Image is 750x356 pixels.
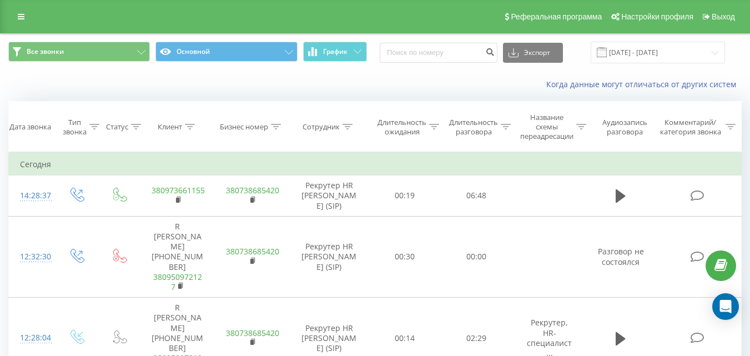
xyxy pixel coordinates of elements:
div: Длительность разговора [449,118,498,137]
div: Open Intercom Messenger [712,293,739,320]
a: 380973661155 [152,185,205,195]
a: 380738685420 [226,185,279,195]
div: Сотрудник [303,122,340,132]
td: Рекрутер HR [PERSON_NAME] (SIP) [289,216,369,297]
div: Аудиозапись разговора [597,118,653,137]
a: 380738685420 [226,328,279,338]
td: 00:30 [369,216,441,297]
span: Выход [712,12,735,21]
span: Все звонки [27,47,64,56]
span: Настройки профиля [621,12,693,21]
a: Когда данные могут отличаться от других систем [546,79,742,89]
div: Название схемы переадресации [520,113,573,141]
span: График [323,48,348,56]
td: 00:00 [441,216,512,297]
div: Комментарий/категория звонка [658,118,723,137]
div: Клиент [158,122,182,132]
span: Реферальная программа [511,12,602,21]
div: Длительность ожидания [377,118,426,137]
div: Бизнес номер [220,122,268,132]
button: Экспорт [503,43,563,63]
div: Статус [106,122,128,132]
td: 00:19 [369,176,441,217]
div: 14:28:37 [20,185,43,207]
td: Сегодня [9,153,742,176]
div: Тип звонка [63,118,87,137]
span: Разговор не состоялся [598,246,644,267]
div: 12:28:04 [20,327,43,349]
button: График [303,42,367,62]
a: 380950972127 [153,272,202,292]
div: 12:32:30 [20,246,43,268]
div: Дата звонка [9,122,51,132]
td: Рекрутер HR [PERSON_NAME] (SIP) [289,176,369,217]
button: Все звонки [8,42,150,62]
td: R [PERSON_NAME] [PHONE_NUMBER] [140,216,215,297]
a: 380738685420 [226,246,279,257]
input: Поиск по номеру [380,43,497,63]
td: 06:48 [441,176,512,217]
button: Основной [155,42,297,62]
